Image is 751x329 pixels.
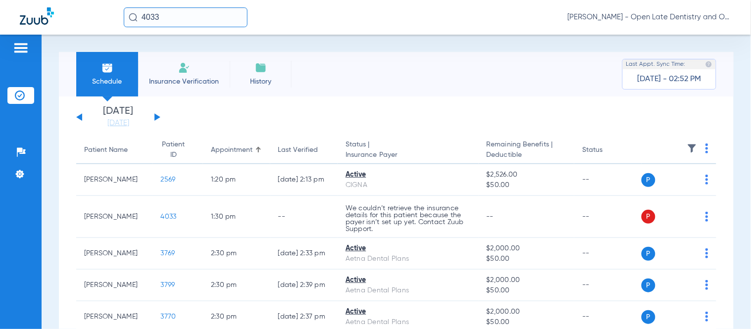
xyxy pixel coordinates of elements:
img: group-dot-blue.svg [705,175,708,185]
span: [DATE] - 02:52 PM [638,74,701,84]
div: Aetna Dental Plans [346,254,470,264]
img: group-dot-blue.svg [705,212,708,222]
td: [PERSON_NAME] [76,270,153,301]
td: [PERSON_NAME] [76,238,153,270]
li: [DATE] [89,106,148,128]
span: $2,000.00 [487,275,567,285]
img: Manual Insurance Verification [178,62,190,74]
div: Last Verified [278,145,318,155]
div: Appointment [211,145,252,155]
div: Patient ID [161,140,196,160]
span: $50.00 [487,317,567,328]
img: hamburger-icon [13,42,29,54]
div: Active [346,307,470,317]
span: $2,526.00 [487,170,567,180]
span: History [237,77,284,87]
span: $50.00 [487,254,567,264]
span: 3770 [161,313,176,320]
td: [PERSON_NAME] [76,164,153,196]
td: 2:30 PM [203,270,270,301]
th: Status | [338,137,478,164]
div: Aetna Dental Plans [346,317,470,328]
img: group-dot-blue.svg [705,280,708,290]
span: Schedule [84,77,131,87]
span: -- [487,213,494,220]
span: 3799 [161,282,175,288]
img: Search Icon [129,13,138,22]
div: Patient Name [84,145,145,155]
img: group-dot-blue.svg [705,143,708,153]
span: $50.00 [487,285,567,296]
div: Active [346,243,470,254]
img: Schedule [101,62,113,74]
td: [DATE] 2:33 PM [270,238,338,270]
span: P [642,210,655,224]
span: Insurance Verification [146,77,222,87]
p: We couldn’t retrieve the insurance details for this patient because the payer isn’t set up yet. C... [346,205,470,233]
th: Remaining Benefits | [479,137,575,164]
div: Appointment [211,145,262,155]
span: P [642,247,655,261]
span: Last Appt. Sync Time: [626,59,686,69]
span: $2,000.00 [487,307,567,317]
td: 2:30 PM [203,238,270,270]
span: P [642,310,655,324]
div: Patient ID [161,140,187,160]
span: P [642,279,655,292]
td: 1:20 PM [203,164,270,196]
div: Last Verified [278,145,330,155]
iframe: Chat Widget [701,282,751,329]
td: -- [574,270,641,301]
img: History [255,62,267,74]
div: Aetna Dental Plans [346,285,470,296]
td: -- [574,196,641,238]
span: Insurance Payer [346,150,470,160]
td: -- [574,238,641,270]
span: Deductible [487,150,567,160]
span: 3769 [161,250,175,257]
div: Active [346,170,470,180]
td: -- [270,196,338,238]
th: Status [574,137,641,164]
td: -- [574,164,641,196]
td: [PERSON_NAME] [76,196,153,238]
span: P [642,173,655,187]
span: 2569 [161,176,176,183]
span: $50.00 [487,180,567,190]
img: Zuub Logo [20,7,54,25]
span: $2,000.00 [487,243,567,254]
input: Search for patients [124,7,248,27]
div: Patient Name [84,145,128,155]
td: [DATE] 2:39 PM [270,270,338,301]
span: [PERSON_NAME] - Open Late Dentistry and Orthodontics [568,12,731,22]
div: CIGNA [346,180,470,190]
img: last sync help info [705,61,712,68]
td: [DATE] 2:13 PM [270,164,338,196]
td: 1:30 PM [203,196,270,238]
div: Active [346,275,470,285]
a: [DATE] [89,118,148,128]
img: group-dot-blue.svg [705,248,708,258]
span: 4033 [161,213,177,220]
img: filter.svg [687,143,697,153]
